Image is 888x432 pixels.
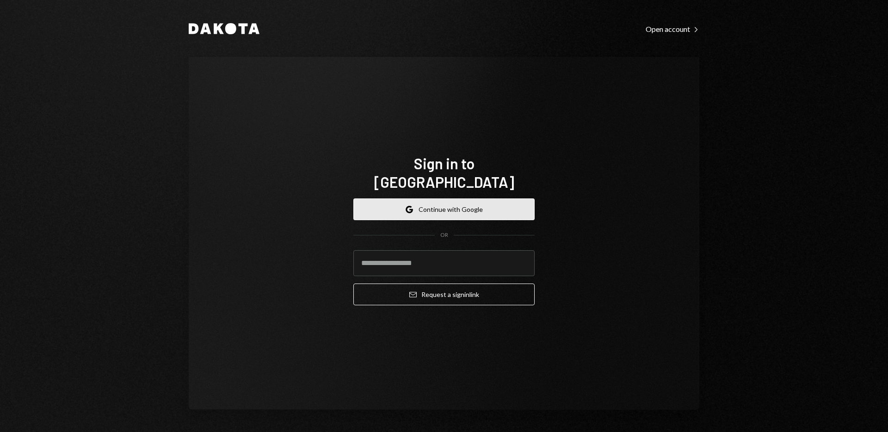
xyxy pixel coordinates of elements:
[353,154,535,191] h1: Sign in to [GEOGRAPHIC_DATA]
[440,231,448,239] div: OR
[646,25,699,34] div: Open account
[353,198,535,220] button: Continue with Google
[646,24,699,34] a: Open account
[353,284,535,305] button: Request a signinlink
